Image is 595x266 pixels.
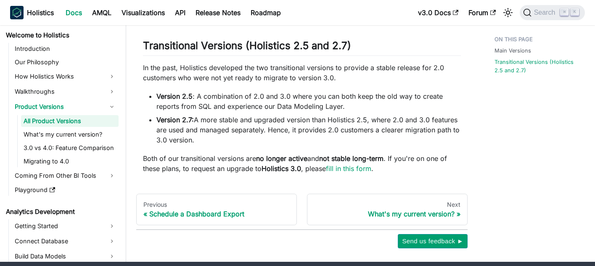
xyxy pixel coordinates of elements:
strong: no longer active [256,154,307,163]
strong: not stable long-term [319,154,383,163]
img: Holistics [10,6,24,19]
li: : A combination of 2.0 and 3.0 where you can both keep the old way to create reports from SQL and... [156,91,461,111]
li: A more stable and upgraded version than Holistics 2.5, where 2.0 and 3.0 features are used and ma... [156,115,461,145]
button: Search (Command+K) [520,5,585,20]
a: Transitional Versions (Holistics 2.5 and 2.7) [495,58,582,74]
h2: Transitional Versions (Holistics 2.5 and 2.7) [143,40,461,55]
p: In the past, Holistics developed the two transitional versions to provide a stable release for 2.... [143,63,461,83]
div: Next [314,201,460,208]
a: Our Philosophy [12,56,119,68]
a: Migrating to 4.0 [21,155,119,167]
a: Product Versions [12,100,119,113]
div: Schedule a Dashboard Export [143,210,290,218]
strong: Version 2.5 [156,92,193,100]
a: Coming From Other BI Tools [12,169,119,182]
span: Send us feedback ► [402,236,463,247]
a: Docs [61,6,87,19]
a: Analytics Development [3,206,119,218]
a: Introduction [12,43,119,55]
strong: Holistics 3.0 [262,164,301,173]
span: Search [532,9,561,16]
a: Roadmap [246,6,286,19]
a: Release Notes [190,6,246,19]
kbd: ⌘ [560,8,569,16]
strong: Version 2.7: [156,116,194,124]
a: What's my current version? [21,129,119,140]
kbd: K [571,8,579,16]
a: v3.0 Docs [413,6,463,19]
button: Send us feedback ► [398,234,468,248]
div: What's my current version? [314,210,460,218]
a: Forum [463,6,501,19]
a: NextWhat's my current version? [307,194,468,226]
a: HolisticsHolistics [10,6,54,19]
a: Visualizations [116,6,170,19]
a: AMQL [87,6,116,19]
a: Walkthroughs [12,85,119,98]
p: Both of our transitional versions are and . If you're on one of these plans, to request an upgrad... [143,153,461,174]
a: Welcome to Holistics [3,29,119,41]
b: Holistics [27,8,54,18]
a: Main Versions [495,47,531,55]
a: Build Data Models [12,250,119,263]
a: Getting Started [12,219,119,233]
a: All Product Versions [21,115,119,127]
a: How Holistics Works [12,70,119,83]
nav: Docs pages [136,194,468,226]
a: 3.0 vs 4.0: Feature Comparison [21,142,119,154]
a: API [170,6,190,19]
a: Connect Database [12,234,119,248]
a: Playground [12,184,119,196]
div: Previous [143,201,290,208]
button: Switch between dark and light mode (currently light mode) [501,6,515,19]
a: fill in this form [326,164,371,173]
a: PreviousSchedule a Dashboard Export [136,194,297,226]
